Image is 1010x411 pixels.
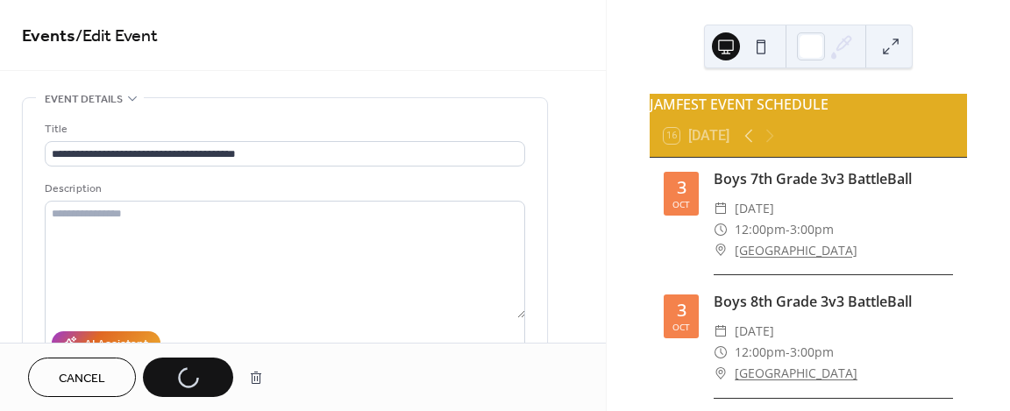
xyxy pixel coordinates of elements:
div: Oct [672,200,690,209]
div: AI Assistant [84,336,148,354]
span: / Edit Event [75,19,158,53]
div: JAMFEST EVENT SCHEDULE [650,94,967,115]
div: ​ [714,363,728,384]
div: ​ [714,342,728,363]
a: [GEOGRAPHIC_DATA] [735,240,857,261]
span: 12:00pm [735,219,786,240]
span: [DATE] [735,198,774,219]
span: Cancel [59,370,105,388]
span: 12:00pm [735,342,786,363]
span: [DATE] [735,321,774,342]
div: ​ [714,198,728,219]
div: Boys 7th Grade 3v3 BattleBall [714,168,953,189]
a: [GEOGRAPHIC_DATA] [735,363,857,384]
div: 3 [677,179,686,196]
span: - [786,219,790,240]
button: Cancel [28,358,136,397]
div: 3 [677,301,686,319]
span: 3:00pm [790,219,834,240]
div: Description [45,180,522,198]
span: Event details [45,90,123,109]
a: Events [22,19,75,53]
span: 3:00pm [790,342,834,363]
div: Title [45,120,522,138]
div: ​ [714,240,728,261]
div: Oct [672,322,690,331]
button: AI Assistant [52,331,160,355]
div: Boys 8th Grade 3v3 BattleBall [714,291,953,312]
div: ​ [714,321,728,342]
div: ​ [714,219,728,240]
span: - [786,342,790,363]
